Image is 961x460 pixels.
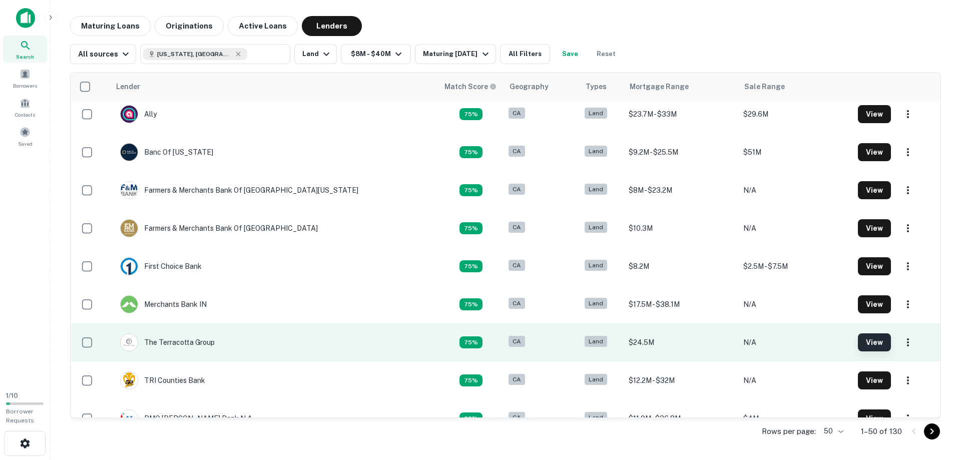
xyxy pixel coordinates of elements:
[120,219,318,237] div: Farmers & Merchants Bank Of [GEOGRAPHIC_DATA]
[459,108,483,120] div: Capitalize uses an advanced AI algorithm to match your search with the best lender. The match sco...
[738,323,853,361] td: N/A
[121,372,138,389] img: picture
[624,133,738,171] td: $9.2M - $25.5M
[509,146,525,157] div: CA
[121,410,138,427] img: picture
[586,81,607,93] div: Types
[738,285,853,323] td: N/A
[585,374,607,385] div: Land
[13,82,37,90] span: Borrowers
[590,44,622,64] button: Reset
[924,423,940,439] button: Go to next page
[444,81,495,92] h6: Match Score
[624,361,738,399] td: $12.2M - $32M
[624,247,738,285] td: $8.2M
[509,336,525,347] div: CA
[302,16,362,36] button: Lenders
[744,81,785,93] div: Sale Range
[157,50,232,59] span: [US_STATE], [GEOGRAPHIC_DATA]
[121,296,138,313] img: picture
[459,412,483,424] div: Capitalize uses an advanced AI algorithm to match your search with the best lender. The match sco...
[78,48,132,60] div: All sources
[120,333,215,351] div: The Terracotta Group
[858,295,891,313] button: View
[16,53,34,61] span: Search
[3,123,47,150] a: Saved
[861,425,902,437] p: 1–50 of 130
[738,399,853,437] td: $4M
[738,361,853,399] td: N/A
[509,298,525,309] div: CA
[738,247,853,285] td: $2.5M - $7.5M
[624,171,738,209] td: $8M - $23.2M
[509,412,525,423] div: CA
[459,298,483,310] div: Capitalize uses an advanced AI algorithm to match your search with the best lender. The match sco...
[585,260,607,271] div: Land
[70,44,136,64] button: All sources
[911,380,961,428] iframe: Chat Widget
[738,95,853,133] td: $29.6M
[121,334,138,351] img: picture
[459,146,483,158] div: Capitalize uses an advanced AI algorithm to match your search with the best lender. The match sco...
[6,392,18,399] span: 1 / 10
[858,257,891,275] button: View
[509,184,525,195] div: CA
[16,8,35,28] img: capitalize-icon.png
[738,209,853,247] td: N/A
[510,81,549,93] div: Geography
[120,181,358,199] div: Farmers & Merchants Bank Of [GEOGRAPHIC_DATA][US_STATE]
[415,44,496,64] button: Maturing [DATE]
[120,371,205,389] div: TRI Counties Bank
[121,182,138,199] img: picture
[121,220,138,237] img: picture
[228,16,298,36] button: Active Loans
[15,111,35,119] span: Contacts
[121,258,138,275] img: picture
[858,333,891,351] button: View
[585,298,607,309] div: Land
[121,106,138,123] img: picture
[738,133,853,171] td: $51M
[820,424,845,438] div: 50
[630,81,689,93] div: Mortgage Range
[624,95,738,133] td: $23.7M - $33M
[459,260,483,272] div: Capitalize uses an advanced AI algorithm to match your search with the best lender. The match sco...
[858,409,891,427] button: View
[341,44,411,64] button: $8M - $40M
[624,323,738,361] td: $24.5M
[459,336,483,348] div: Capitalize uses an advanced AI algorithm to match your search with the best lender. The match sco...
[504,73,580,101] th: Geography
[438,73,504,101] th: Capitalize uses an advanced AI algorithm to match your search with the best lender. The match sco...
[459,222,483,234] div: Capitalize uses an advanced AI algorithm to match your search with the best lender. The match sco...
[3,65,47,92] div: Borrowers
[858,105,891,123] button: View
[444,81,497,92] div: Capitalize uses an advanced AI algorithm to match your search with the best lender. The match sco...
[423,48,491,60] div: Maturing [DATE]
[3,36,47,63] a: Search
[110,73,438,101] th: Lender
[858,143,891,161] button: View
[120,257,202,275] div: First Choice Bank
[509,222,525,233] div: CA
[624,285,738,323] td: $17.5M - $38.1M
[120,143,213,161] div: Banc Of [US_STATE]
[155,16,224,36] button: Originations
[3,94,47,121] a: Contacts
[120,105,157,123] div: Ally
[585,184,607,195] div: Land
[585,336,607,347] div: Land
[585,222,607,233] div: Land
[580,73,624,101] th: Types
[6,408,34,424] span: Borrower Requests
[858,219,891,237] button: View
[116,81,140,93] div: Lender
[509,374,525,385] div: CA
[738,171,853,209] td: N/A
[624,209,738,247] td: $10.3M
[738,73,853,101] th: Sale Range
[585,108,607,119] div: Land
